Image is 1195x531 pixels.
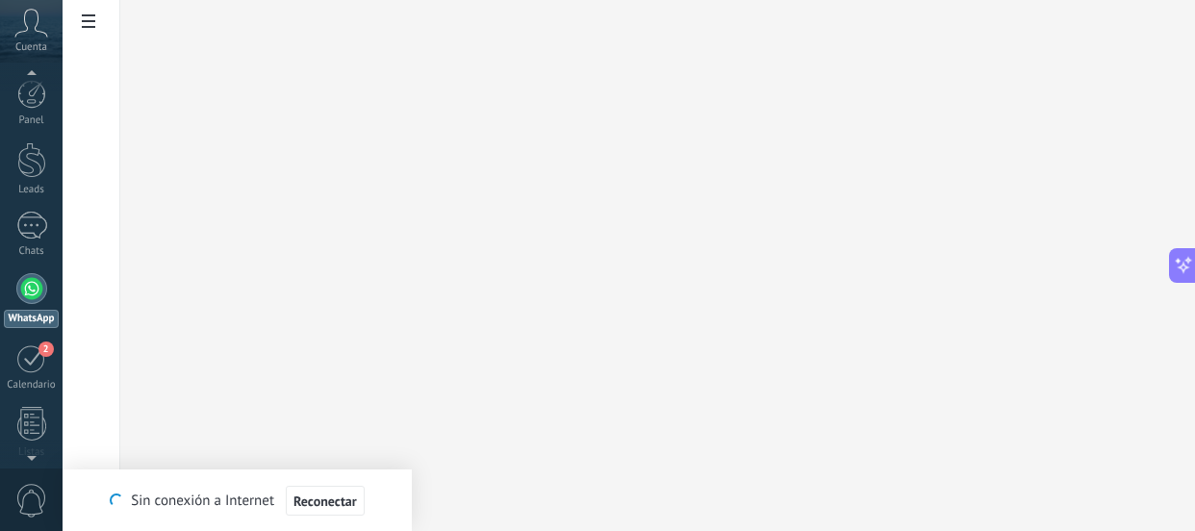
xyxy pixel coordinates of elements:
span: Cuenta [15,41,47,54]
button: Reconectar [286,486,365,517]
div: Calendario [4,379,60,392]
div: Chats [4,245,60,258]
span: 2 [38,341,54,357]
div: Sin conexión a Internet [110,485,364,517]
span: Reconectar [293,494,357,508]
div: Panel [4,114,60,127]
div: Leads [4,184,60,196]
div: WhatsApp [4,310,59,328]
